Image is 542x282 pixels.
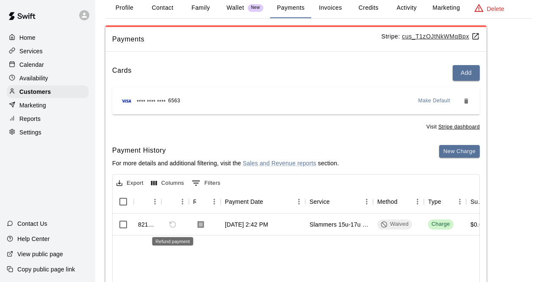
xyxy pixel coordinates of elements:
[454,195,466,208] button: Menu
[310,220,369,229] div: Slammers 15u-17u Player Fees
[7,72,88,85] a: Availability
[377,190,398,214] div: Method
[487,5,504,13] p: Delete
[149,195,161,208] button: Menu
[19,47,43,55] p: Services
[418,97,451,105] span: Make Default
[208,195,221,208] button: Menu
[424,190,466,214] div: Type
[7,99,88,112] a: Marketing
[176,195,189,208] button: Menu
[398,196,409,208] button: Sort
[168,97,180,105] span: 6563
[17,265,75,274] p: Copy public page link
[189,190,221,214] div: Receipt
[305,190,373,214] div: Service
[225,190,263,214] div: Payment Date
[263,196,275,208] button: Sort
[459,94,473,108] button: Remove
[119,97,134,105] img: Credit card brand logo
[138,220,157,229] div: 821856
[402,33,480,40] a: cus_T1zOJtNkWMqBpx
[431,220,450,228] div: Charge
[330,196,342,208] button: Sort
[161,190,189,214] div: Refund
[441,196,453,208] button: Sort
[166,196,177,208] button: Sort
[7,31,88,44] a: Home
[453,65,480,81] button: Add
[19,128,41,137] p: Settings
[112,159,339,167] p: For more details and additional filtering, visit the section.
[152,237,193,246] div: Refund payment
[19,74,48,82] p: Availability
[112,34,381,45] span: Payments
[7,45,88,57] a: Services
[149,177,186,190] button: Select columns
[112,145,339,156] h6: Payment History
[17,250,63,258] p: View public page
[360,195,373,208] button: Menu
[17,219,47,228] p: Contact Us
[7,85,88,98] a: Customers
[193,190,196,214] div: Receipt
[381,220,409,228] div: Waived
[138,196,150,208] button: Sort
[243,160,316,167] a: Sales and Revenue reports
[196,196,208,208] button: Sort
[381,32,480,41] p: Stripe:
[19,33,36,42] p: Home
[439,145,480,158] button: New Charge
[112,65,132,81] h6: Cards
[19,60,44,69] p: Calendar
[221,190,305,214] div: Payment Date
[19,115,41,123] p: Reports
[470,190,484,214] div: Subtotal
[438,124,480,130] a: Stripe dashboard
[17,235,50,243] p: Help Center
[373,190,424,214] div: Method
[310,190,330,214] div: Service
[411,195,424,208] button: Menu
[7,112,88,125] a: Reports
[166,217,180,232] span: Refund payment
[248,5,263,11] span: New
[114,177,146,190] button: Export
[470,220,486,229] div: $0.00
[193,217,208,232] button: Download Receipt
[415,94,454,108] button: Make Default
[190,176,223,190] button: Show filters
[7,126,88,139] a: Settings
[134,190,161,214] div: Id
[19,88,51,96] p: Customers
[426,123,480,131] span: Visit
[293,195,305,208] button: Menu
[19,101,46,110] p: Marketing
[225,220,268,229] div: Sep 17, 2025, 2:42 PM
[7,58,88,71] a: Calendar
[227,3,244,12] p: Wallet
[428,190,441,214] div: Type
